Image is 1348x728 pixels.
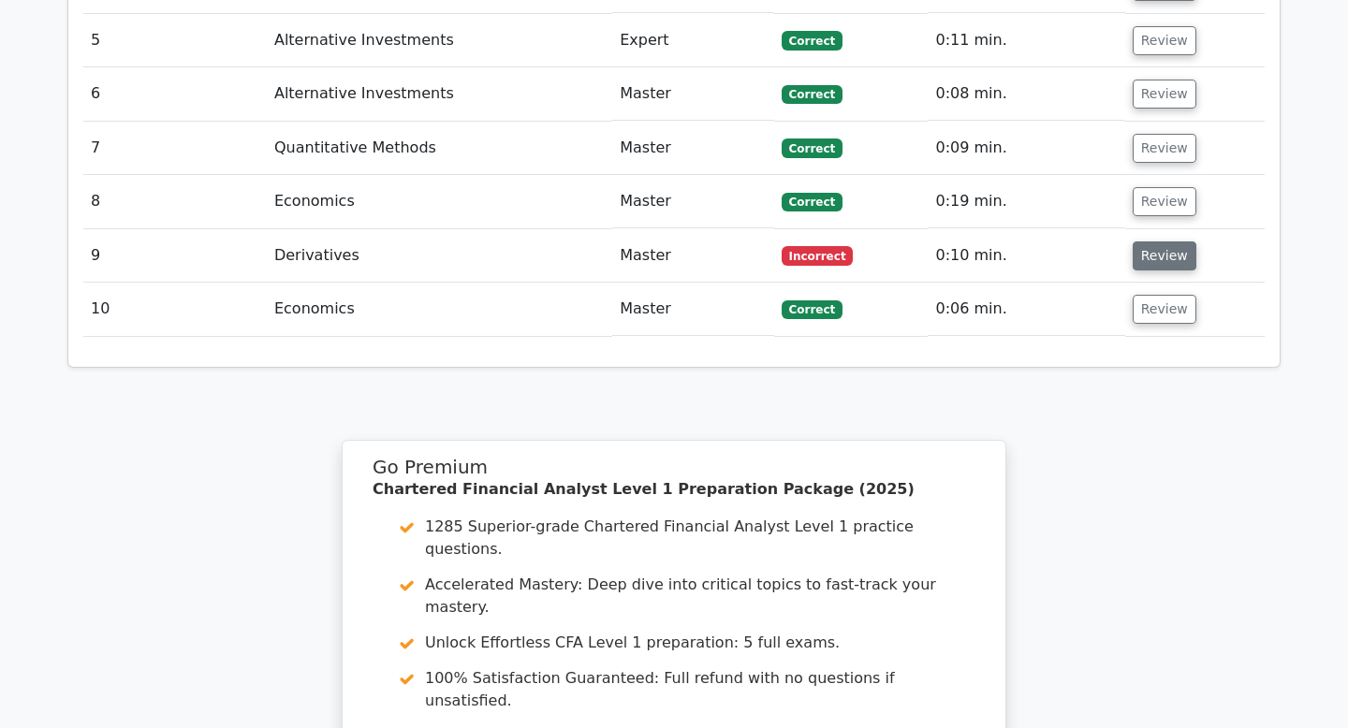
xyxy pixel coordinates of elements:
[267,229,612,283] td: Derivatives
[83,122,267,175] td: 7
[83,229,267,283] td: 9
[928,229,1124,283] td: 0:10 min.
[612,283,773,336] td: Master
[782,300,842,319] span: Correct
[83,283,267,336] td: 10
[267,283,612,336] td: Economics
[928,67,1124,121] td: 0:08 min.
[267,67,612,121] td: Alternative Investments
[782,246,854,265] span: Incorrect
[267,122,612,175] td: Quantitative Methods
[83,67,267,121] td: 6
[928,283,1124,336] td: 0:06 min.
[1133,187,1196,216] button: Review
[83,175,267,228] td: 8
[83,14,267,67] td: 5
[612,122,773,175] td: Master
[928,122,1124,175] td: 0:09 min.
[612,229,773,283] td: Master
[612,175,773,228] td: Master
[928,14,1124,67] td: 0:11 min.
[1133,134,1196,163] button: Review
[782,138,842,157] span: Correct
[267,175,612,228] td: Economics
[1133,80,1196,109] button: Review
[1133,241,1196,270] button: Review
[1133,295,1196,324] button: Review
[267,14,612,67] td: Alternative Investments
[782,193,842,211] span: Correct
[612,14,773,67] td: Expert
[928,175,1124,228] td: 0:19 min.
[782,31,842,50] span: Correct
[612,67,773,121] td: Master
[782,85,842,104] span: Correct
[1133,26,1196,55] button: Review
